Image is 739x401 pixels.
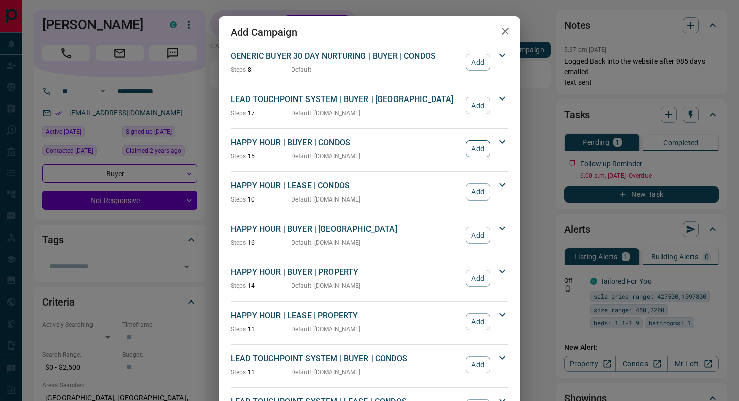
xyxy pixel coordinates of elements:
[231,326,248,333] span: Steps:
[231,91,508,120] div: LEAD TOUCHPOINT SYSTEM | BUYER | [GEOGRAPHIC_DATA]Steps:17Default: [DOMAIN_NAME]Add
[291,281,361,290] p: Default : [DOMAIN_NAME]
[291,238,361,247] p: Default : [DOMAIN_NAME]
[231,266,460,278] p: HAPPY HOUR | BUYER | PROPERTY
[231,239,248,246] span: Steps:
[466,183,490,201] button: Add
[231,264,508,292] div: HAPPY HOUR | BUYER | PROPERTYSteps:14Default: [DOMAIN_NAME]Add
[231,238,291,247] p: 16
[231,196,248,203] span: Steps:
[231,310,460,322] p: HAPPY HOUR | LEASE | PROPERTY
[231,221,508,249] div: HAPPY HOUR | BUYER | [GEOGRAPHIC_DATA]Steps:16Default: [DOMAIN_NAME]Add
[219,16,309,48] h2: Add Campaign
[231,137,460,149] p: HAPPY HOUR | BUYER | CONDOS
[231,66,248,73] span: Steps:
[231,369,248,376] span: Steps:
[231,223,460,235] p: HAPPY HOUR | BUYER | [GEOGRAPHIC_DATA]
[231,93,460,106] p: LEAD TOUCHPOINT SYSTEM | BUYER | [GEOGRAPHIC_DATA]
[466,140,490,157] button: Add
[291,109,361,118] p: Default : [DOMAIN_NAME]
[466,313,490,330] button: Add
[231,152,291,161] p: 15
[466,97,490,114] button: Add
[231,281,291,290] p: 14
[231,48,508,76] div: GENERIC BUYER 30 DAY NURTURING | BUYER | CONDOSSteps:8DefaultAdd
[231,178,508,206] div: HAPPY HOUR | LEASE | CONDOSSteps:10Default: [DOMAIN_NAME]Add
[466,54,490,71] button: Add
[231,153,248,160] span: Steps:
[291,368,361,377] p: Default : [DOMAIN_NAME]
[231,282,248,289] span: Steps:
[231,351,508,379] div: LEAD TOUCHPOINT SYSTEM | BUYER | CONDOSSteps:11Default: [DOMAIN_NAME]Add
[291,152,361,161] p: Default : [DOMAIN_NAME]
[291,325,361,334] p: Default : [DOMAIN_NAME]
[466,227,490,244] button: Add
[231,110,248,117] span: Steps:
[291,195,361,204] p: Default : [DOMAIN_NAME]
[291,65,311,74] p: Default
[231,135,508,163] div: HAPPY HOUR | BUYER | CONDOSSteps:15Default: [DOMAIN_NAME]Add
[466,356,490,373] button: Add
[231,195,291,204] p: 10
[231,353,460,365] p: LEAD TOUCHPOINT SYSTEM | BUYER | CONDOS
[231,109,291,118] p: 17
[231,325,291,334] p: 11
[466,270,490,287] button: Add
[231,368,291,377] p: 11
[231,308,508,336] div: HAPPY HOUR | LEASE | PROPERTYSteps:11Default: [DOMAIN_NAME]Add
[231,65,291,74] p: 8
[231,50,460,62] p: GENERIC BUYER 30 DAY NURTURING | BUYER | CONDOS
[231,180,460,192] p: HAPPY HOUR | LEASE | CONDOS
